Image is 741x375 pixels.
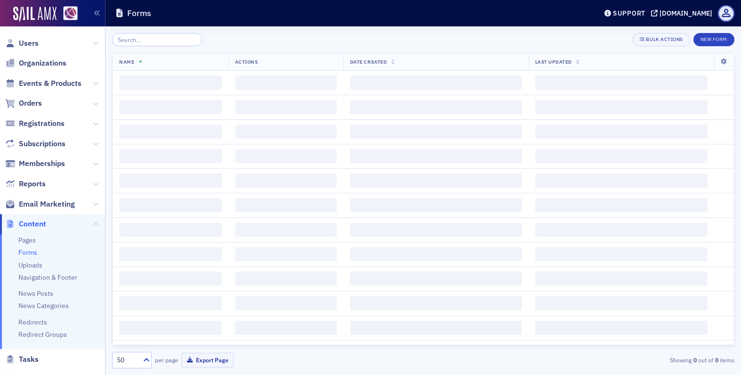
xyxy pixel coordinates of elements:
strong: 0 [713,356,720,364]
span: ‌ [535,149,708,163]
img: SailAMX [63,6,78,21]
span: Last Updated [535,58,572,65]
span: ‌ [119,174,222,188]
a: Pages [18,236,36,244]
span: Registrations [19,118,65,129]
span: ‌ [350,125,522,139]
span: ‌ [119,321,222,335]
span: ‌ [119,223,222,237]
span: Subscriptions [19,139,65,149]
button: Bulk Actions [633,33,690,46]
a: Subscriptions [5,139,65,149]
strong: 0 [692,356,698,364]
span: ‌ [350,174,522,188]
span: ‌ [235,174,337,188]
span: ‌ [119,247,222,261]
a: Redirect Groups [18,330,67,339]
a: Content [5,219,46,229]
span: ‌ [235,100,337,114]
span: Memberships [19,158,65,169]
a: News Categories [18,301,69,310]
span: ‌ [350,100,522,114]
input: Search… [112,33,202,46]
a: News Posts [18,289,53,298]
span: ‌ [235,321,337,335]
a: Forms [18,248,37,257]
label: per page [155,356,178,364]
span: ‌ [350,75,522,90]
span: Profile [718,5,734,22]
span: ‌ [235,125,337,139]
span: ‌ [535,125,708,139]
span: Events & Products [19,78,81,89]
span: Name [119,58,134,65]
a: New Form [693,34,734,43]
img: SailAMX [13,7,57,22]
span: ‌ [235,296,337,310]
span: ‌ [119,100,222,114]
div: 50 [117,355,138,365]
span: ‌ [350,247,522,261]
a: Memberships [5,158,65,169]
div: [DOMAIN_NAME] [660,9,712,17]
a: Tasks [5,354,39,365]
span: ‌ [350,149,522,163]
span: Users [19,38,39,49]
span: ‌ [119,149,222,163]
a: Redirects [18,318,47,326]
span: ‌ [535,223,708,237]
div: Bulk Actions [646,37,683,42]
span: ‌ [535,198,708,212]
a: Registrations [5,118,65,129]
span: Reports [19,179,46,189]
span: Email Marketing [19,199,75,209]
span: ‌ [535,75,708,90]
span: ‌ [350,272,522,286]
span: Content [19,219,46,229]
div: Showing out of items [534,356,734,364]
span: ‌ [235,272,337,286]
button: New Form [693,33,734,46]
span: Organizations [19,58,66,68]
button: [DOMAIN_NAME] [651,10,716,17]
span: ‌ [119,125,222,139]
span: ‌ [535,296,708,310]
a: Uploads [18,261,42,269]
h1: Forms [127,8,151,19]
span: ‌ [235,247,337,261]
span: ‌ [535,321,708,335]
span: Actions [235,58,258,65]
span: ‌ [535,272,708,286]
span: ‌ [119,272,222,286]
span: ‌ [119,296,222,310]
div: Support [613,9,645,17]
a: Navigation & Footer [18,273,77,282]
span: Date Created [350,58,387,65]
span: ‌ [235,75,337,90]
a: Reports [5,179,46,189]
a: Users [5,38,39,49]
span: ‌ [535,247,708,261]
span: ‌ [235,149,337,163]
span: Tasks [19,354,39,365]
span: ‌ [350,198,522,212]
a: View Homepage [57,6,78,22]
span: ‌ [119,198,222,212]
a: Orders [5,98,42,108]
a: Events & Products [5,78,81,89]
span: ‌ [535,100,708,114]
button: Export Page [181,353,234,367]
a: Organizations [5,58,66,68]
span: ‌ [235,198,337,212]
span: ‌ [235,223,337,237]
span: ‌ [350,321,522,335]
a: Email Marketing [5,199,75,209]
span: ‌ [350,296,522,310]
span: ‌ [119,75,222,90]
span: Orders [19,98,42,108]
span: ‌ [350,223,522,237]
span: ‌ [535,174,708,188]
